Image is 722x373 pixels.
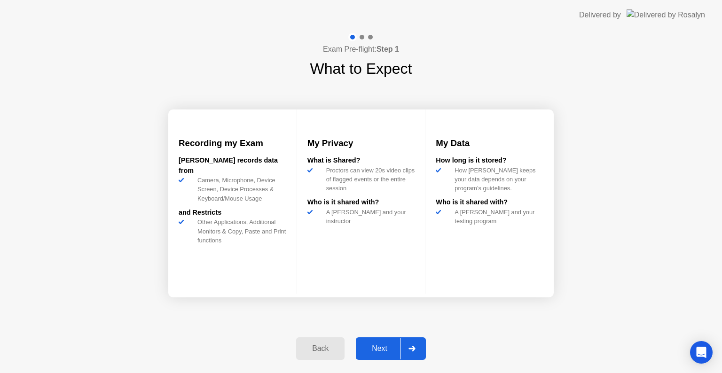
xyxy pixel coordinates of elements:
[356,337,426,360] button: Next
[179,155,286,176] div: [PERSON_NAME] records data from
[690,341,713,364] div: Open Intercom Messenger
[436,155,543,166] div: How long is it stored?
[323,44,399,55] h4: Exam Pre-flight:
[436,197,543,208] div: Who is it shared with?
[296,337,345,360] button: Back
[451,166,543,193] div: How [PERSON_NAME] keeps your data depends on your program’s guidelines.
[436,137,543,150] h3: My Data
[194,218,286,245] div: Other Applications, Additional Monitors & Copy, Paste and Print functions
[179,208,286,218] div: and Restricts
[451,208,543,225] div: A [PERSON_NAME] and your testing program
[322,208,415,225] div: A [PERSON_NAME] and your instructor
[299,344,342,353] div: Back
[377,45,399,53] b: Step 1
[307,155,415,166] div: What is Shared?
[310,57,412,80] h1: What to Expect
[307,137,415,150] h3: My Privacy
[179,137,286,150] h3: Recording my Exam
[627,9,705,20] img: Delivered by Rosalyn
[579,9,621,21] div: Delivered by
[359,344,400,353] div: Next
[194,176,286,203] div: Camera, Microphone, Device Screen, Device Processes & Keyboard/Mouse Usage
[307,197,415,208] div: Who is it shared with?
[322,166,415,193] div: Proctors can view 20s video clips of flagged events or the entire session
